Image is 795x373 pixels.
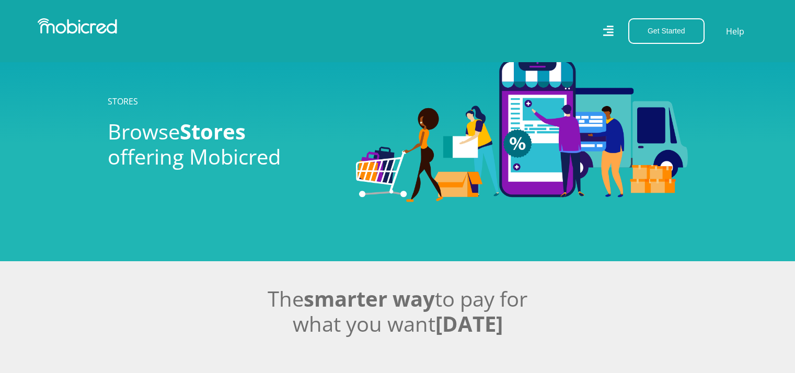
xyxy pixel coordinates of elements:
span: Stores [180,117,246,146]
h2: Browse offering Mobicred [108,119,340,169]
img: Mobicred [38,18,117,34]
span: [DATE] [435,309,503,338]
a: STORES [108,96,138,107]
h2: The to pay for what you want [108,286,688,336]
button: Get Started [628,18,705,44]
a: Help [725,25,745,38]
img: Stores [356,59,688,202]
